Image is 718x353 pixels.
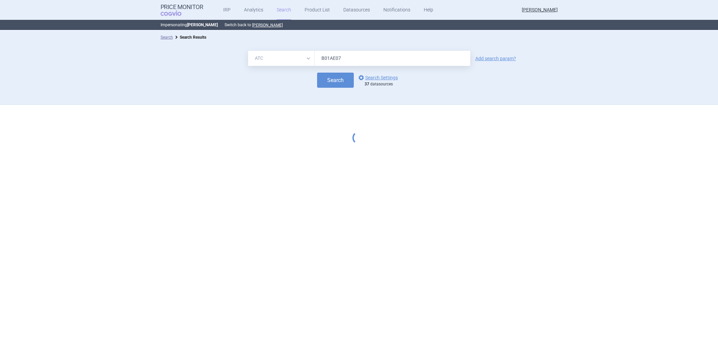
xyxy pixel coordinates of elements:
[161,35,173,40] a: Search
[161,34,173,41] li: Search
[161,4,203,10] strong: Price Monitor
[161,10,191,16] span: COGVIO
[475,56,516,61] a: Add search param?
[365,82,401,87] div: datasources
[317,73,354,88] button: Search
[252,23,283,28] button: [PERSON_NAME]
[357,74,398,82] a: Search Settings
[187,23,218,27] strong: [PERSON_NAME]
[365,82,369,86] strong: 37
[161,4,203,16] a: Price MonitorCOGVIO
[180,35,206,40] strong: Search Results
[173,34,206,41] li: Search Results
[161,20,558,30] p: Impersonating Switch back to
